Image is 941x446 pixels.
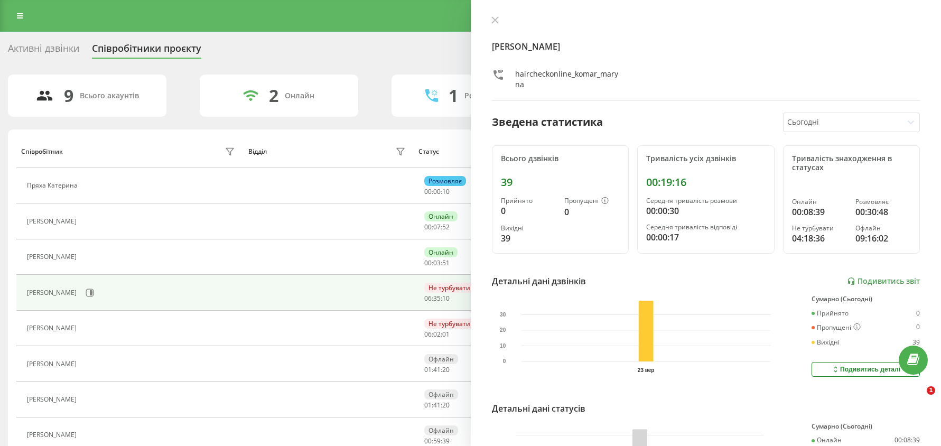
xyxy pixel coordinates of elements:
[424,295,450,302] div: : :
[646,176,766,189] div: 00:19:16
[424,438,450,445] div: : :
[424,354,458,364] div: Офлайн
[501,232,556,245] div: 39
[27,324,79,332] div: [PERSON_NAME]
[564,197,620,206] div: Пропущені
[418,148,439,155] div: Статус
[27,360,79,368] div: [PERSON_NAME]
[812,295,920,303] div: Сумарно (Сьогодні)
[248,148,267,155] div: Відділ
[492,114,603,130] div: Зведена статистика
[269,86,278,106] div: 2
[424,365,432,374] span: 01
[442,401,450,410] span: 20
[424,188,450,196] div: : :
[812,310,849,317] div: Прийнято
[855,232,911,245] div: 09:16:02
[424,425,458,435] div: Офлайн
[500,312,506,318] text: 30
[424,224,450,231] div: : :
[424,283,474,293] div: Не турбувати
[27,289,79,296] div: [PERSON_NAME]
[424,436,432,445] span: 00
[855,225,911,232] div: Офлайн
[449,86,458,106] div: 1
[27,253,79,261] div: [PERSON_NAME]
[500,343,506,349] text: 10
[424,401,432,410] span: 01
[831,365,900,374] div: Подивитись деталі
[27,218,79,225] div: [PERSON_NAME]
[424,259,450,267] div: : :
[515,69,621,90] div: haircheckonline_komar_maryna
[812,436,842,444] div: Онлайн
[424,187,432,196] span: 00
[792,198,847,206] div: Онлайн
[501,154,620,163] div: Всього дзвінків
[21,148,63,155] div: Співробітник
[433,187,441,196] span: 00
[812,362,920,377] button: Подивитись деталі
[855,198,911,206] div: Розмовляє
[792,232,847,245] div: 04:18:36
[80,91,139,100] div: Всього акаунтів
[564,206,620,218] div: 0
[433,436,441,445] span: 59
[442,187,450,196] span: 10
[442,222,450,231] span: 52
[424,294,432,303] span: 06
[442,365,450,374] span: 20
[501,205,556,217] div: 0
[501,225,556,232] div: Вихідні
[812,423,920,430] div: Сумарно (Сьогодні)
[501,197,556,205] div: Прийнято
[812,339,840,346] div: Вихідні
[792,154,911,172] div: Тривалість знаходження в статусах
[64,86,73,106] div: 9
[424,331,450,338] div: : :
[895,436,920,444] div: 00:08:39
[442,436,450,445] span: 39
[646,197,766,205] div: Середня тривалість розмови
[442,294,450,303] span: 10
[501,176,620,189] div: 39
[905,386,930,412] iframe: Intercom live chat
[492,275,586,287] div: Детальні дані дзвінків
[502,359,506,365] text: 0
[433,258,441,267] span: 03
[442,330,450,339] span: 01
[500,328,506,333] text: 20
[637,367,654,373] text: 23 вер
[442,258,450,267] span: 51
[646,154,766,163] div: Тривалість усіх дзвінків
[812,323,861,332] div: Пропущені
[492,402,585,415] div: Детальні дані статусів
[424,222,432,231] span: 00
[27,396,79,403] div: [PERSON_NAME]
[433,365,441,374] span: 41
[927,386,935,395] span: 1
[92,43,201,59] div: Співробітники проєкту
[792,225,847,232] div: Не турбувати
[424,258,432,267] span: 00
[492,40,920,53] h4: [PERSON_NAME]
[847,277,920,286] a: Подивитись звіт
[424,389,458,399] div: Офлайн
[916,310,920,317] div: 0
[912,339,920,346] div: 39
[792,206,847,218] div: 00:08:39
[646,224,766,231] div: Середня тривалість відповіді
[424,330,432,339] span: 06
[433,222,441,231] span: 07
[433,401,441,410] span: 41
[424,211,458,221] div: Онлайн
[433,330,441,339] span: 02
[27,431,79,439] div: [PERSON_NAME]
[855,206,911,218] div: 00:30:48
[8,43,79,59] div: Активні дзвінки
[424,176,466,186] div: Розмовляє
[27,182,80,189] div: Пряха Катерина
[916,323,920,332] div: 0
[646,231,766,244] div: 00:00:17
[646,205,766,217] div: 00:00:30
